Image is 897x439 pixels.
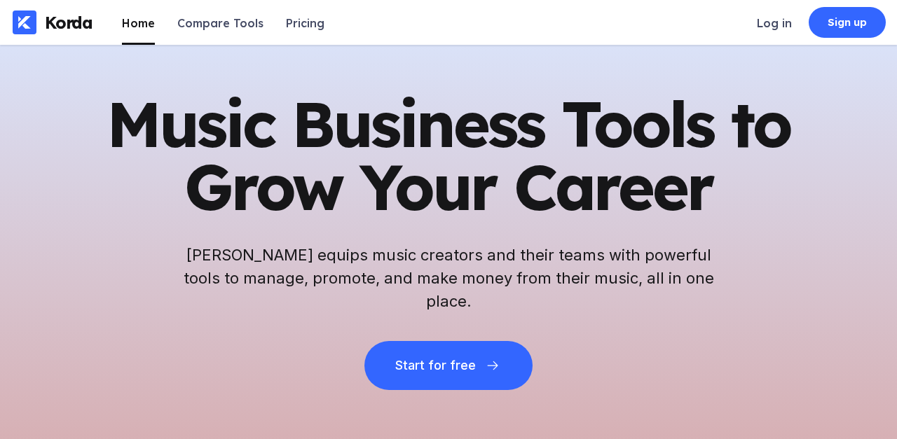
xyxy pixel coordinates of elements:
div: Sign up [828,15,868,29]
div: Log in [757,16,792,30]
button: Start for free [364,341,533,390]
div: Home [122,16,155,30]
div: Start for free [395,358,475,372]
a: Sign up [809,7,886,38]
div: Compare Tools [177,16,263,30]
h1: Music Business Tools to Grow Your Career [105,92,792,218]
h2: [PERSON_NAME] equips music creators and their teams with powerful tools to manage, promote, and m... [182,244,715,313]
div: Pricing [286,16,324,30]
div: Korda [45,12,93,33]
